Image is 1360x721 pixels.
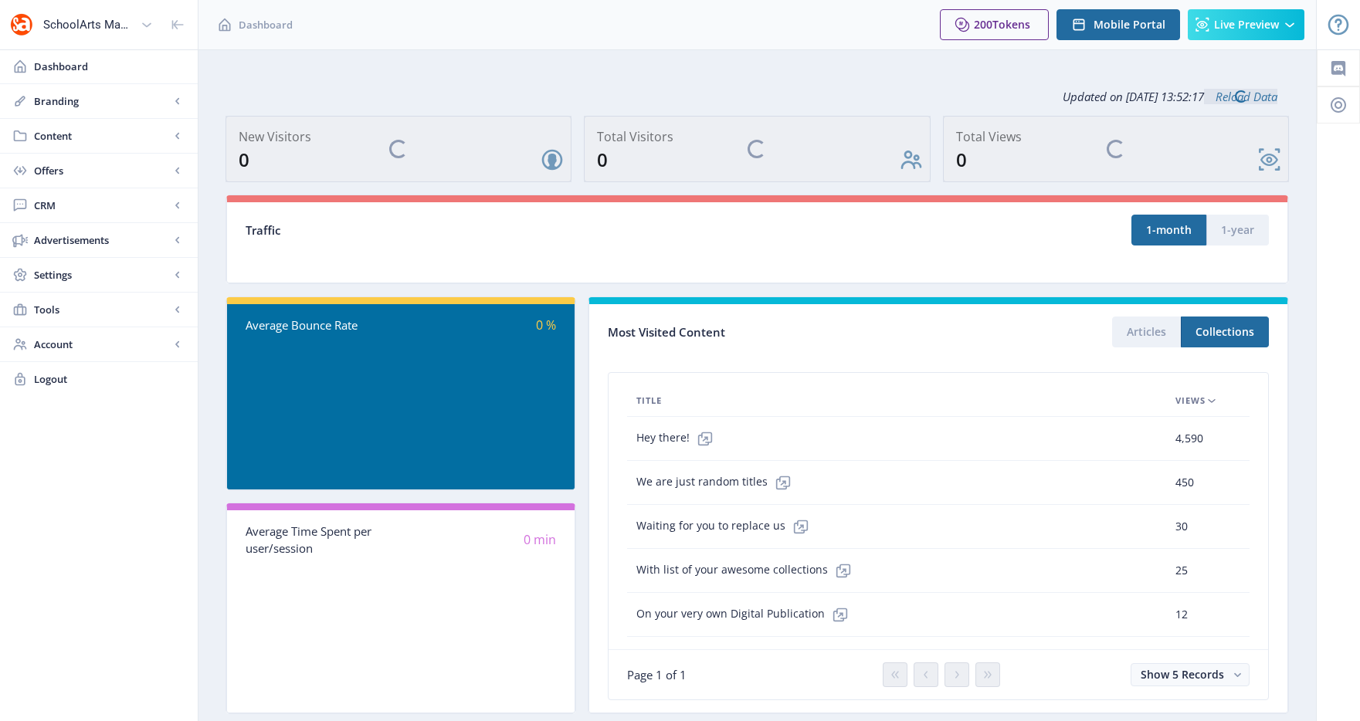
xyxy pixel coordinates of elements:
span: Page 1 of 1 [627,667,687,682]
span: Dashboard [239,17,293,32]
span: Mobile Portal [1094,19,1165,31]
span: Offers [34,163,170,178]
span: Content [34,128,170,144]
span: We are just random titles [636,467,799,498]
span: 30 [1175,517,1188,536]
button: Show 5 Records [1131,663,1250,686]
span: 450 [1175,473,1194,492]
span: Advertisements [34,232,170,248]
div: SchoolArts Magazine [43,8,134,42]
img: properties.app_icon.png [9,12,34,37]
button: 1-year [1206,215,1269,245]
span: Branding [34,93,170,109]
span: Tools [34,302,170,317]
button: 1-month [1131,215,1206,245]
span: 25 [1175,561,1188,580]
button: Collections [1181,316,1269,347]
button: Live Preview [1188,9,1304,40]
div: Average Time Spent per user/session [246,523,401,557]
span: With list of your awesome collections [636,555,859,586]
div: Average Bounce Rate [246,316,401,334]
span: 0 % [536,316,556,333]
span: Settings [34,267,170,283]
div: Updated on [DATE] 13:52:17 [226,77,1289,116]
div: Traffic [246,222,758,239]
span: Views [1175,391,1206,410]
span: Show 5 Records [1141,667,1224,682]
div: Most Visited Content [608,320,938,344]
span: Account [34,337,170,352]
span: 12 [1175,605,1188,624]
span: Tokens [992,17,1030,32]
span: Hey there! [636,423,721,454]
span: Title [636,391,662,410]
span: 4,590 [1175,429,1203,448]
span: CRM [34,198,170,213]
a: Reload Data [1204,89,1277,104]
span: On your very own Digital Publication [636,599,856,630]
div: 0 min [401,531,556,549]
span: Waiting for you to replace us [636,511,816,542]
button: 200Tokens [940,9,1049,40]
span: Dashboard [34,59,185,74]
button: Mobile Portal [1056,9,1180,40]
button: Articles [1112,316,1181,347]
span: Live Preview [1214,19,1279,31]
span: Logout [34,371,185,387]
